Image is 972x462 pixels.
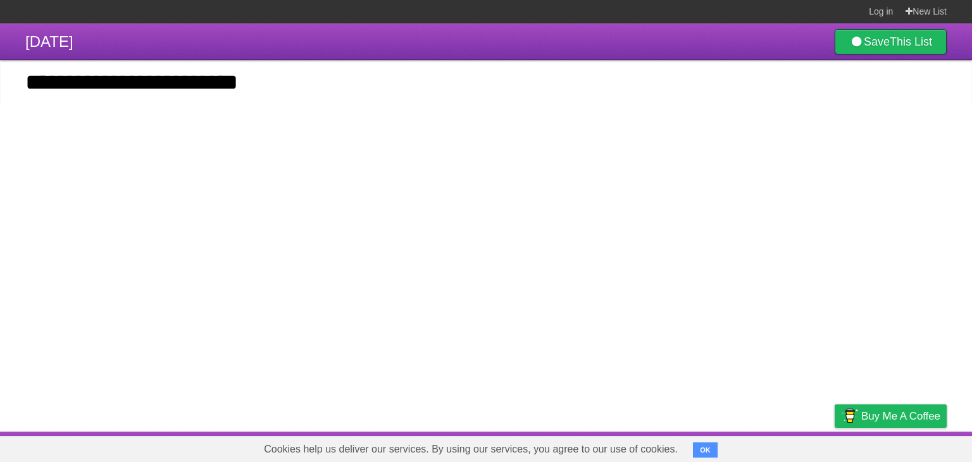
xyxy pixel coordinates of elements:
[25,33,73,50] span: [DATE]
[867,435,947,459] a: Suggest a feature
[818,435,851,459] a: Privacy
[775,435,803,459] a: Terms
[835,404,947,428] a: Buy me a coffee
[861,405,940,427] span: Buy me a coffee
[841,405,858,427] img: Buy me a coffee
[251,437,690,462] span: Cookies help us deliver our services. By using our services, you agree to our use of cookies.
[666,435,693,459] a: About
[693,442,718,458] button: OK
[708,435,759,459] a: Developers
[835,29,947,54] a: SaveThis List
[890,35,932,48] b: This List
